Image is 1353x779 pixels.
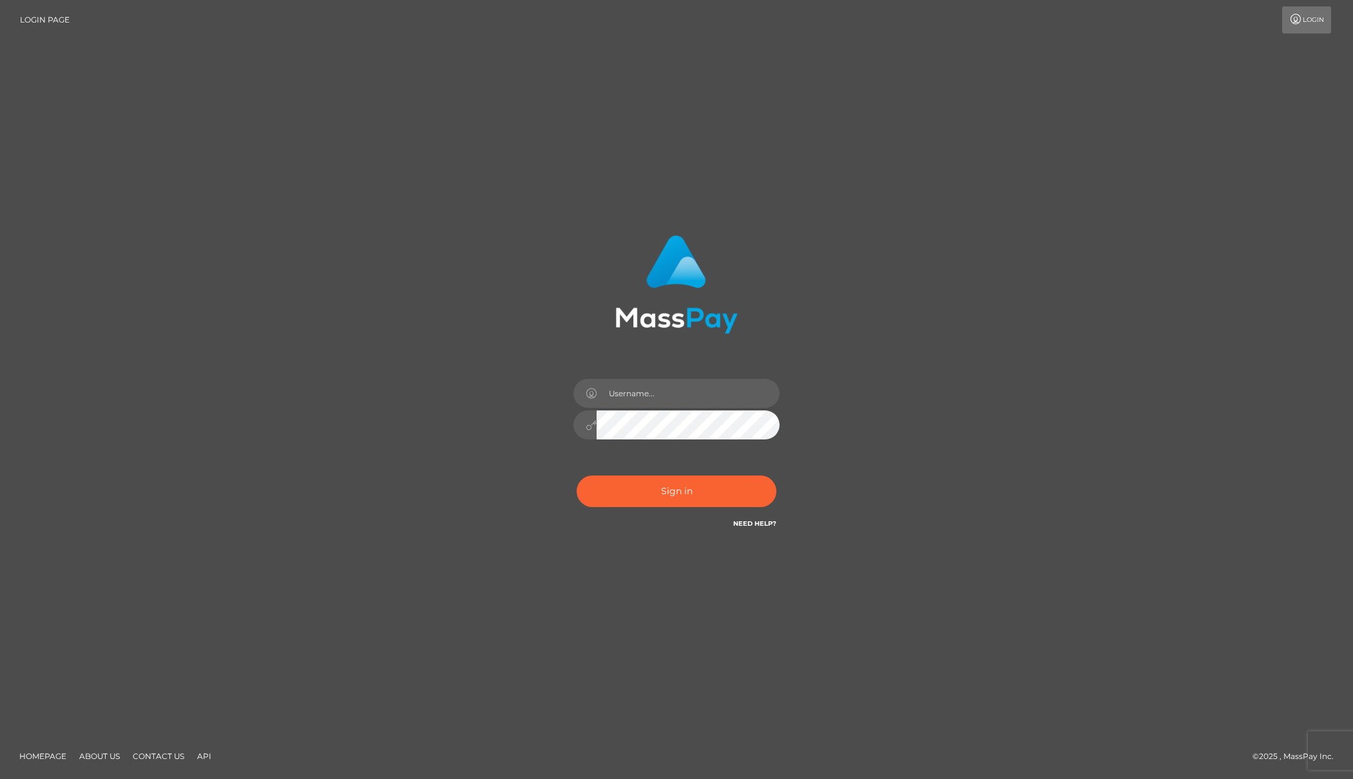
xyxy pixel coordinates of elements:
input: Username... [597,379,780,408]
a: Login Page [20,6,70,34]
a: API [192,746,216,766]
a: Need Help? [733,519,776,528]
a: About Us [74,746,125,766]
a: Homepage [14,746,72,766]
button: Sign in [577,476,776,507]
a: Contact Us [128,746,189,766]
img: MassPay Login [615,235,738,334]
a: Login [1282,6,1331,34]
div: © 2025 , MassPay Inc. [1252,749,1343,764]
